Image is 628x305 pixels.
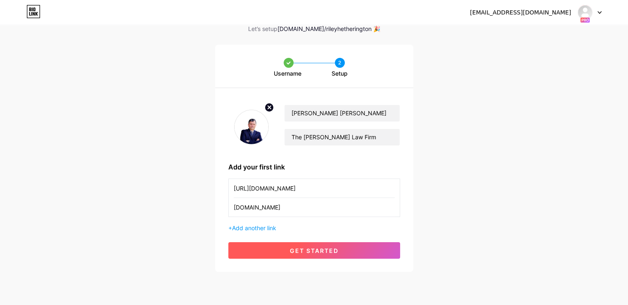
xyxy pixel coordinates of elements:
[228,224,400,232] div: +
[277,25,380,32] span: [DOMAIN_NAME]/rileyhetherington 🎉
[228,101,275,149] img: profile pic
[577,5,593,20] img: digitalarmours
[284,105,399,122] input: Your name
[234,179,395,198] input: Link name (My Instagram)
[274,69,301,78] span: Username
[335,58,345,68] div: 2
[228,162,400,172] div: Add your first link
[284,129,399,145] input: bio
[470,8,571,17] div: [EMAIL_ADDRESS][DOMAIN_NAME]
[234,198,395,217] input: URL (https://instagram.com/yourname)
[290,247,339,254] span: get started
[228,242,400,259] button: get started
[232,224,276,231] span: Add another link
[332,69,348,78] span: Setup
